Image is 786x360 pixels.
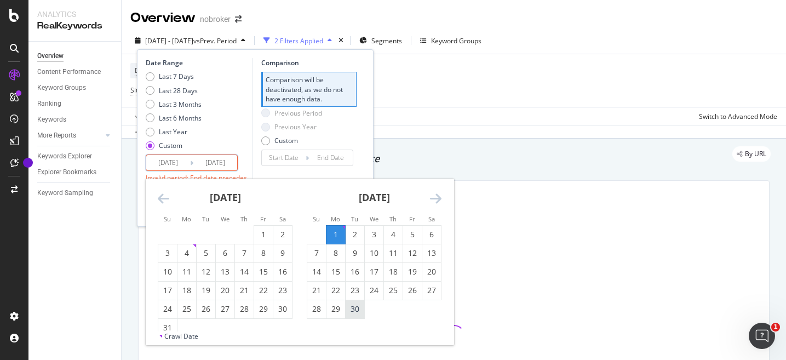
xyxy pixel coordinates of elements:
a: More Reports [37,130,102,141]
td: Choose Sunday, September 14, 2025 as your check-out date. It’s available. [307,262,326,281]
span: Segments [371,36,402,45]
td: Choose Thursday, August 14, 2025 as your check-out date. It’s available. [235,262,254,281]
a: Keyword Sampling [37,187,113,199]
td: Choose Wednesday, August 20, 2025 as your check-out date. It’s available. [216,281,235,300]
small: Fr [260,215,266,223]
a: Keywords [37,114,113,125]
div: Custom [146,141,202,150]
button: Apply [130,107,162,125]
td: Choose Friday, August 29, 2025 as your check-out date. It’s available. [254,300,273,318]
td: Choose Sunday, August 24, 2025 as your check-out date. It’s available. [158,300,177,318]
div: 11 [384,248,403,259]
td: Choose Wednesday, September 17, 2025 as your check-out date. It’s available. [365,262,384,281]
div: 6 [422,229,441,240]
div: 2 [273,229,292,240]
div: Move forward to switch to the next month. [430,192,441,205]
div: 8 [326,248,345,259]
td: Choose Thursday, September 11, 2025 as your check-out date. It’s available. [384,244,403,262]
small: We [221,215,230,223]
div: 18 [177,285,196,296]
div: 13 [216,266,234,277]
div: Ranking [37,98,61,110]
div: Calendar [146,179,454,332]
small: Th [389,215,397,223]
div: Custom [159,141,182,150]
td: Choose Monday, August 11, 2025 as your check-out date. It’s available. [177,262,197,281]
div: Last Year [146,127,202,136]
div: 2 Filters Applied [274,36,323,45]
div: Switch to Advanced Mode [699,112,777,121]
div: 29 [254,304,273,315]
div: Analytics [37,9,112,20]
div: nobroker [200,14,231,25]
div: times [336,35,346,46]
div: 14 [307,266,326,277]
span: 1 [771,323,780,332]
td: Choose Saturday, August 23, 2025 as your check-out date. It’s available. [273,281,292,300]
td: Choose Saturday, August 2, 2025 as your check-out date. It’s available. [273,225,292,244]
td: Choose Friday, August 1, 2025 as your check-out date. It’s available. [254,225,273,244]
td: Choose Sunday, September 28, 2025 as your check-out date. It’s available. [307,300,326,318]
div: Keywords [37,114,66,125]
td: Choose Saturday, August 9, 2025 as your check-out date. It’s available. [273,244,292,262]
div: 1 [326,229,345,240]
td: Choose Saturday, August 30, 2025 as your check-out date. It’s available. [273,300,292,318]
div: 7 [235,248,254,259]
td: Choose Monday, September 22, 2025 as your check-out date. It’s available. [326,281,346,300]
div: 9 [273,248,292,259]
div: 28 [307,304,326,315]
div: 12 [197,266,215,277]
td: Choose Thursday, September 18, 2025 as your check-out date. It’s available. [384,262,403,281]
td: Choose Saturday, August 16, 2025 as your check-out date. It’s available. [273,262,292,281]
div: 22 [254,285,273,296]
td: Selected as start date. Monday, September 1, 2025 [326,225,346,244]
td: Choose Sunday, September 21, 2025 as your check-out date. It’s available. [307,281,326,300]
div: 5 [197,248,215,259]
span: By URL [745,151,766,157]
td: Choose Friday, August 22, 2025 as your check-out date. It’s available. [254,281,273,300]
div: 19 [197,285,215,296]
a: Overview [37,50,113,62]
div: 11 [177,266,196,277]
td: Choose Tuesday, August 26, 2025 as your check-out date. It’s available. [197,300,216,318]
div: Keyword Groups [431,36,481,45]
div: Custom [274,136,298,145]
div: Move backward to switch to the previous month. [158,192,169,205]
a: Keyword Groups [37,82,113,94]
div: Keyword Groups [37,82,86,94]
td: Choose Monday, September 29, 2025 as your check-out date. It’s available. [326,300,346,318]
div: Tooltip anchor [23,158,33,168]
span: Sitemaps [130,85,159,95]
td: Choose Wednesday, September 10, 2025 as your check-out date. It’s available. [365,244,384,262]
div: 24 [158,304,177,315]
td: Choose Thursday, September 4, 2025 as your check-out date. It’s available. [384,225,403,244]
div: 27 [216,304,234,315]
div: 14 [235,266,254,277]
span: vs Prev. Period [193,36,237,45]
td: Choose Wednesday, September 24, 2025 as your check-out date. It’s available. [365,281,384,300]
div: 20 [216,285,234,296]
div: Previous Period [274,108,322,118]
div: Last 3 Months [146,100,202,109]
td: Choose Saturday, September 6, 2025 as your check-out date. It’s available. [422,225,441,244]
small: Mo [331,215,340,223]
div: 3 [365,229,383,240]
div: 9 [346,248,364,259]
div: 2 [346,229,364,240]
div: 16 [273,266,292,277]
div: Last 6 Months [146,113,202,123]
div: 30 [273,304,292,315]
div: Comparison will be deactivated, as we do not have enough data. [261,72,357,106]
a: Keywords Explorer [37,151,113,162]
td: Choose Wednesday, August 6, 2025 as your check-out date. It’s available. [216,244,235,262]
div: Last 28 Days [159,86,198,95]
div: 23 [273,285,292,296]
div: Last 28 Days [146,86,202,95]
span: [DATE] - [DATE] [145,36,193,45]
td: Choose Friday, September 5, 2025 as your check-out date. It’s available. [403,225,422,244]
button: 2 Filters Applied [259,32,336,49]
button: Keyword Groups [416,32,486,49]
td: Choose Tuesday, September 2, 2025 as your check-out date. It’s available. [346,225,365,244]
div: 20 [422,266,441,277]
td: Choose Thursday, August 21, 2025 as your check-out date. It’s available. [235,281,254,300]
